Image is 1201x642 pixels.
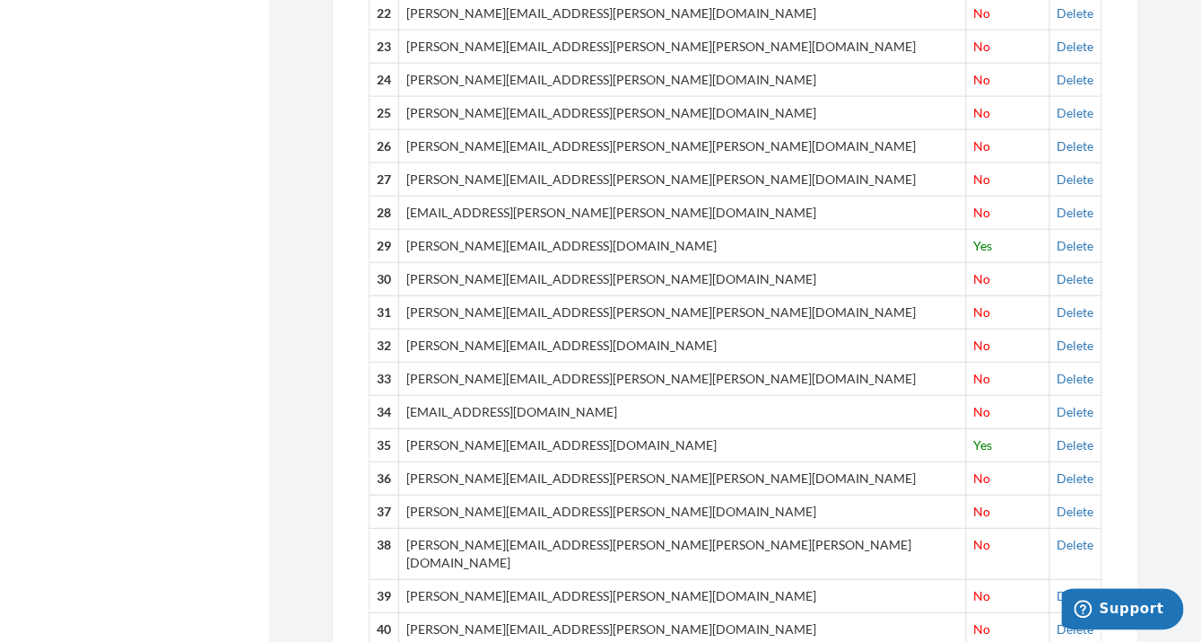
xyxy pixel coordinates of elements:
a: Delete [1057,338,1093,353]
td: [PERSON_NAME][EMAIL_ADDRESS][PERSON_NAME][DOMAIN_NAME] [399,63,966,96]
td: [PERSON_NAME][EMAIL_ADDRESS][PERSON_NAME][PERSON_NAME][DOMAIN_NAME] [399,362,966,395]
th: 27 [370,163,399,196]
td: [PERSON_NAME][EMAIL_ADDRESS][DOMAIN_NAME] [399,229,966,262]
th: 26 [370,129,399,163]
td: [EMAIL_ADDRESS][PERSON_NAME][PERSON_NAME][DOMAIN_NAME] [399,196,966,229]
span: Yes [973,437,992,453]
span: No [973,5,990,21]
th: 39 [370,579,399,612]
span: No [973,39,990,54]
span: Yes [973,238,992,253]
span: No [973,404,990,419]
td: [PERSON_NAME][EMAIL_ADDRESS][DOMAIN_NAME] [399,428,966,462]
a: Delete [1057,537,1093,552]
a: Delete [1057,171,1093,187]
a: Delete [1057,271,1093,286]
td: [EMAIL_ADDRESS][DOMAIN_NAME] [399,395,966,428]
iframe: Opens a widget where you can chat to one of our agents [1061,588,1183,633]
td: [PERSON_NAME][EMAIL_ADDRESS][PERSON_NAME][DOMAIN_NAME] [399,579,966,612]
td: [PERSON_NAME][EMAIL_ADDRESS][PERSON_NAME][DOMAIN_NAME] [399,96,966,129]
td: [PERSON_NAME][EMAIL_ADDRESS][PERSON_NAME][PERSON_NAME][DOMAIN_NAME] [399,462,966,495]
th: 37 [370,495,399,528]
a: Delete [1057,205,1093,220]
span: No [973,205,990,220]
td: [PERSON_NAME][EMAIL_ADDRESS][PERSON_NAME][PERSON_NAME][DOMAIN_NAME] [399,129,966,163]
th: 38 [370,528,399,579]
span: No [973,72,990,87]
span: No [973,588,990,603]
span: No [973,471,990,486]
a: Delete [1057,304,1093,320]
td: [PERSON_NAME][EMAIL_ADDRESS][DOMAIN_NAME] [399,329,966,362]
a: Delete [1057,238,1093,253]
span: No [973,338,990,353]
span: No [973,138,990,154]
span: No [973,105,990,120]
span: No [973,621,990,637]
td: [PERSON_NAME][EMAIL_ADDRESS][PERSON_NAME][PERSON_NAME][DOMAIN_NAME] [399,163,966,196]
td: [PERSON_NAME][EMAIL_ADDRESS][PERSON_NAME][PERSON_NAME][DOMAIN_NAME] [399,30,966,63]
span: No [973,371,990,386]
th: 34 [370,395,399,428]
a: Delete [1057,588,1093,603]
a: Delete [1057,621,1093,637]
span: No [973,271,990,286]
a: Delete [1057,504,1093,519]
th: 23 [370,30,399,63]
th: 25 [370,96,399,129]
span: No [973,304,990,320]
th: 32 [370,329,399,362]
a: Delete [1057,5,1093,21]
a: Delete [1057,138,1093,154]
th: 29 [370,229,399,262]
th: 30 [370,262,399,295]
td: [PERSON_NAME][EMAIL_ADDRESS][PERSON_NAME][PERSON_NAME][PERSON_NAME][DOMAIN_NAME] [399,528,966,579]
span: No [973,504,990,519]
a: Delete [1057,72,1093,87]
a: Delete [1057,437,1093,453]
td: [PERSON_NAME][EMAIL_ADDRESS][PERSON_NAME][DOMAIN_NAME] [399,495,966,528]
span: No [973,537,990,552]
th: 35 [370,428,399,462]
td: [PERSON_NAME][EMAIL_ADDRESS][PERSON_NAME][PERSON_NAME][DOMAIN_NAME] [399,295,966,329]
th: 36 [370,462,399,495]
td: [PERSON_NAME][EMAIL_ADDRESS][PERSON_NAME][DOMAIN_NAME] [399,262,966,295]
span: No [973,171,990,187]
a: Delete [1057,404,1093,419]
a: Delete [1057,105,1093,120]
th: 33 [370,362,399,395]
a: Delete [1057,471,1093,486]
th: 24 [370,63,399,96]
th: 31 [370,295,399,329]
a: Delete [1057,371,1093,386]
a: Delete [1057,39,1093,54]
th: 28 [370,196,399,229]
